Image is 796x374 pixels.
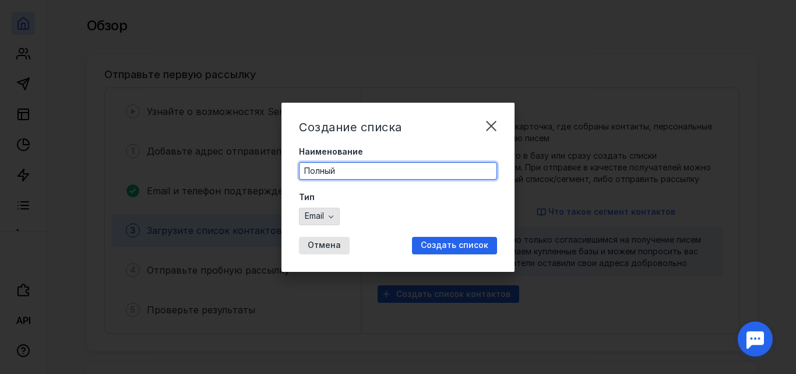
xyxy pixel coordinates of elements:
[299,237,350,254] button: Отмена
[299,146,363,158] span: Наименование
[305,211,324,221] span: Email
[308,240,341,250] span: Отмена
[299,208,340,225] button: Email
[421,240,488,250] span: Создать список
[299,120,402,134] span: Создание списка
[412,237,497,254] button: Создать список
[299,191,315,203] span: Тип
